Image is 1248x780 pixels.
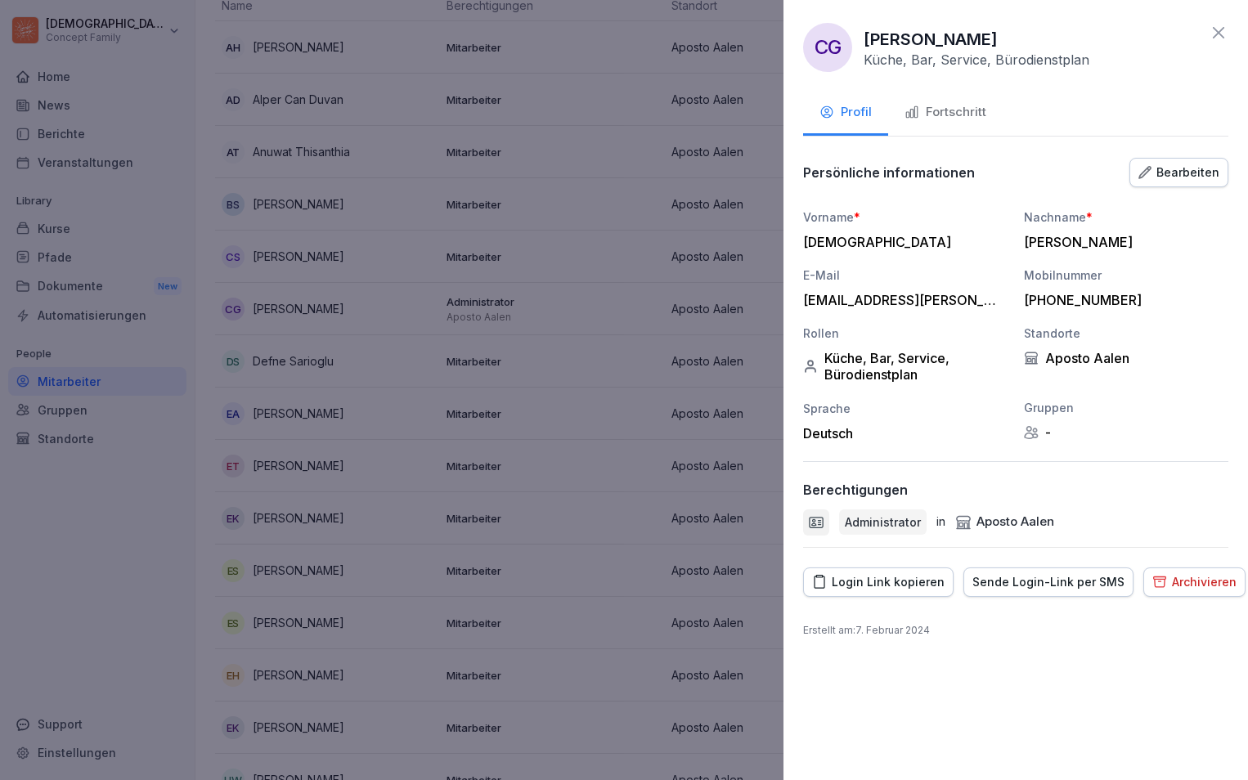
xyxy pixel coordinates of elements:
button: Bearbeiten [1129,158,1228,187]
div: CG [803,23,852,72]
div: [DEMOGRAPHIC_DATA] [803,234,999,250]
p: Küche, Bar, Service, Bürodienstplan [864,52,1089,68]
button: Profil [803,92,888,136]
p: Berechtigungen [803,482,908,498]
p: Persönliche informationen [803,164,975,181]
p: Administrator [845,513,921,531]
div: Nachname [1024,208,1228,226]
div: Aposto Aalen [955,513,1054,531]
div: [PERSON_NAME] [1024,234,1220,250]
div: Fortschritt [905,103,986,122]
button: Login Link kopieren [803,567,954,597]
button: Fortschritt [888,92,1003,136]
div: Standorte [1024,325,1228,342]
div: E-Mail [803,267,1008,284]
div: Sprache [803,400,1008,417]
div: Profil [819,103,872,122]
div: Rollen [803,325,1008,342]
div: Sende Login-Link per SMS [972,573,1125,591]
div: Mobilnummer [1024,267,1228,284]
div: Login Link kopieren [812,573,945,591]
div: Vorname [803,208,1008,226]
div: - [1024,424,1228,441]
p: in [936,513,945,531]
div: Deutsch [803,425,1008,442]
div: [EMAIL_ADDRESS][PERSON_NAME][DOMAIN_NAME] [803,292,999,308]
p: [PERSON_NAME] [864,27,998,52]
button: Archivieren [1143,567,1246,597]
div: [PHONE_NUMBER] [1024,292,1220,308]
div: Aposto Aalen [1024,350,1228,366]
div: Küche, Bar, Service, Bürodienstplan [803,350,1008,383]
div: Archivieren [1152,573,1237,591]
p: Erstellt am : 7. Februar 2024 [803,623,1228,638]
button: Sende Login-Link per SMS [963,567,1134,597]
div: Gruppen [1024,399,1228,416]
div: Bearbeiten [1138,164,1219,182]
